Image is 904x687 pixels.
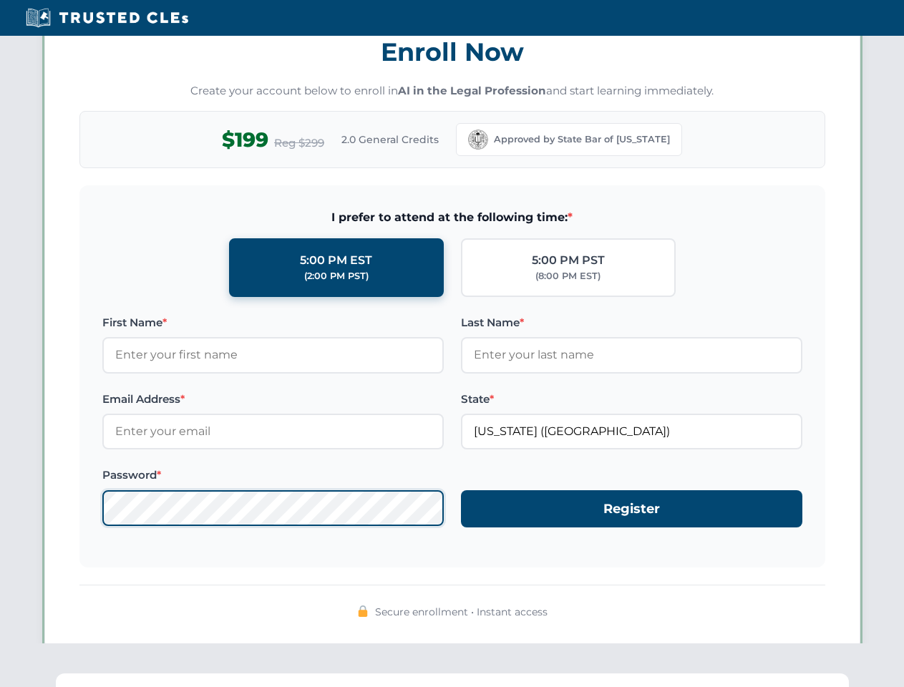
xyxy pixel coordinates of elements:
input: Enter your first name [102,337,444,373]
strong: AI in the Legal Profession [398,84,546,97]
div: (2:00 PM PST) [304,269,369,283]
label: First Name [102,314,444,331]
img: Trusted CLEs [21,7,193,29]
label: Email Address [102,391,444,408]
span: I prefer to attend at the following time: [102,208,802,227]
button: Register [461,490,802,528]
h3: Enroll Now [79,29,825,74]
div: 5:00 PM PST [532,251,605,270]
img: California Bar [468,130,488,150]
label: Password [102,467,444,484]
input: California (CA) [461,414,802,449]
p: Create your account below to enroll in and start learning immediately. [79,83,825,99]
div: 5:00 PM EST [300,251,372,270]
label: State [461,391,802,408]
input: Enter your email [102,414,444,449]
img: 🔒 [357,605,369,617]
span: Reg $299 [274,135,324,152]
label: Last Name [461,314,802,331]
span: 2.0 General Credits [341,132,439,147]
div: (8:00 PM EST) [535,269,601,283]
span: Secure enrollment • Instant access [375,604,548,620]
span: $199 [222,124,268,156]
span: Approved by State Bar of [US_STATE] [494,132,670,147]
input: Enter your last name [461,337,802,373]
